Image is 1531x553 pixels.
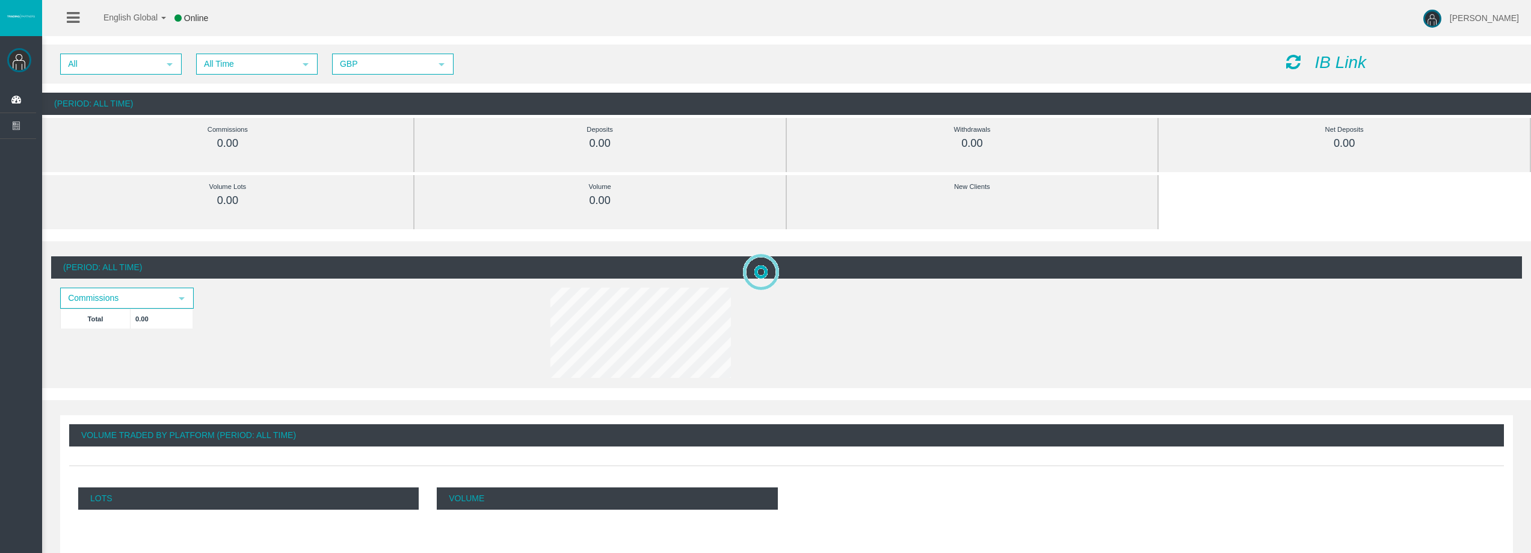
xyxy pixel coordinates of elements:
[814,137,1131,150] div: 0.00
[1423,10,1441,28] img: user-image
[1314,53,1366,72] i: IB Link
[88,13,158,22] span: English Global
[61,289,171,307] span: Commissions
[69,180,386,194] div: Volume Lots
[51,256,1522,279] div: (Period: All Time)
[301,60,310,69] span: select
[184,13,208,23] span: Online
[1450,13,1519,23] span: [PERSON_NAME]
[333,55,431,73] span: GBP
[69,194,386,208] div: 0.00
[1186,123,1503,137] div: Net Deposits
[437,60,446,69] span: select
[177,294,186,303] span: select
[814,123,1131,137] div: Withdrawals
[78,487,419,510] p: Lots
[165,60,174,69] span: select
[6,14,36,19] img: logo.svg
[61,55,159,73] span: All
[442,194,759,208] div: 0.00
[197,55,295,73] span: All Time
[814,180,1131,194] div: New Clients
[442,137,759,150] div: 0.00
[131,309,193,329] td: 0.00
[42,93,1531,115] div: (Period: All Time)
[442,123,759,137] div: Deposits
[69,137,386,150] div: 0.00
[61,309,131,329] td: Total
[437,487,777,510] p: Volume
[1186,137,1503,150] div: 0.00
[69,424,1504,446] div: Volume Traded By Platform (Period: All Time)
[69,123,386,137] div: Commissions
[1286,54,1301,70] i: Reload Dashboard
[442,180,759,194] div: Volume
